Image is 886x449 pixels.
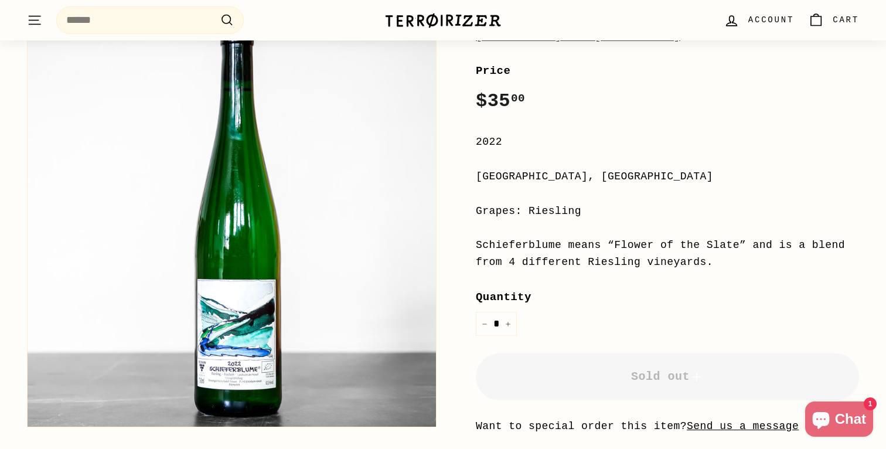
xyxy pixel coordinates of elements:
a: Account [717,3,801,38]
div: Grapes: Riesling [476,203,859,220]
a: Send us a message [687,420,799,432]
span: Sold out [631,370,704,383]
label: Price [476,62,859,80]
inbox-online-store-chat: Shopify online store chat [802,402,877,440]
div: Schieferblume means “Flower of the Slate” and is a blend from 4 different Riesling vineyards. [476,237,859,271]
button: Increase item quantity by one [499,312,517,336]
span: $35 [476,90,525,112]
div: 2022 [476,134,859,151]
span: Cart [833,13,859,26]
a: [PERSON_NAME] and [PERSON_NAME] [476,30,680,42]
sup: 00 [511,92,525,105]
span: Account [748,13,794,26]
div: [GEOGRAPHIC_DATA], [GEOGRAPHIC_DATA] [476,168,859,185]
button: Reduce item quantity by one [476,312,493,336]
img: Schieferblume [28,18,436,427]
button: Sold out [476,353,859,400]
label: Quantity [476,288,859,306]
a: Cart [801,3,866,38]
input: quantity [476,312,517,336]
li: Want to special order this item? [476,418,859,435]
